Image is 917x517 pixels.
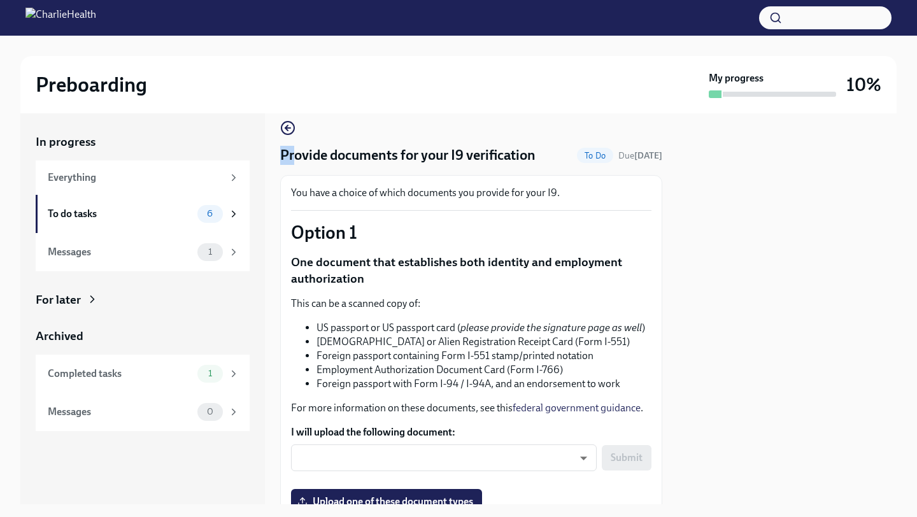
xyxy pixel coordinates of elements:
span: 1 [201,247,220,257]
label: Upload one of these document types [291,489,482,514]
span: 1 [201,369,220,378]
strong: [DATE] [634,150,662,161]
img: CharlieHealth [25,8,96,28]
a: Completed tasks1 [36,355,250,393]
h2: Preboarding [36,72,147,97]
div: Messages [48,405,192,419]
div: Messages [48,245,192,259]
p: You have a choice of which documents you provide for your I9. [291,186,651,200]
div: For later [36,292,81,308]
a: Archived [36,328,250,344]
span: Upload one of these document types [300,495,473,508]
strong: My progress [709,71,764,85]
div: ​ [291,444,597,471]
span: Due [618,150,662,161]
li: [DEMOGRAPHIC_DATA] or Alien Registration Receipt Card (Form I-551) [316,335,651,349]
li: US passport or US passport card ( ) [316,321,651,335]
a: Messages1 [36,233,250,271]
p: This can be a scanned copy of: [291,297,651,311]
p: For more information on these documents, see this . [291,401,651,415]
li: Employment Authorization Document Card (Form I-766) [316,363,651,377]
a: Messages0 [36,393,250,431]
a: In progress [36,134,250,150]
a: federal government guidance [513,402,641,414]
em: please provide the signature page as well [460,322,642,334]
a: For later [36,292,250,308]
h3: 10% [846,73,881,96]
div: Completed tasks [48,367,192,381]
span: To Do [577,151,613,160]
span: October 1st, 2025 08:00 [618,150,662,162]
span: 0 [199,407,221,416]
li: Foreign passport containing Form I-551 stamp/printed notation [316,349,651,363]
a: Everything [36,160,250,195]
a: To do tasks6 [36,195,250,233]
div: Everything [48,171,223,185]
label: I will upload the following document: [291,425,651,439]
div: To do tasks [48,207,192,221]
p: One document that establishes both identity and employment authorization [291,254,651,287]
li: Foreign passport with Form I-94 / I-94A, and an endorsement to work [316,377,651,391]
span: 6 [199,209,220,218]
p: Option 1 [291,221,651,244]
h4: Provide documents for your I9 verification [280,146,536,165]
